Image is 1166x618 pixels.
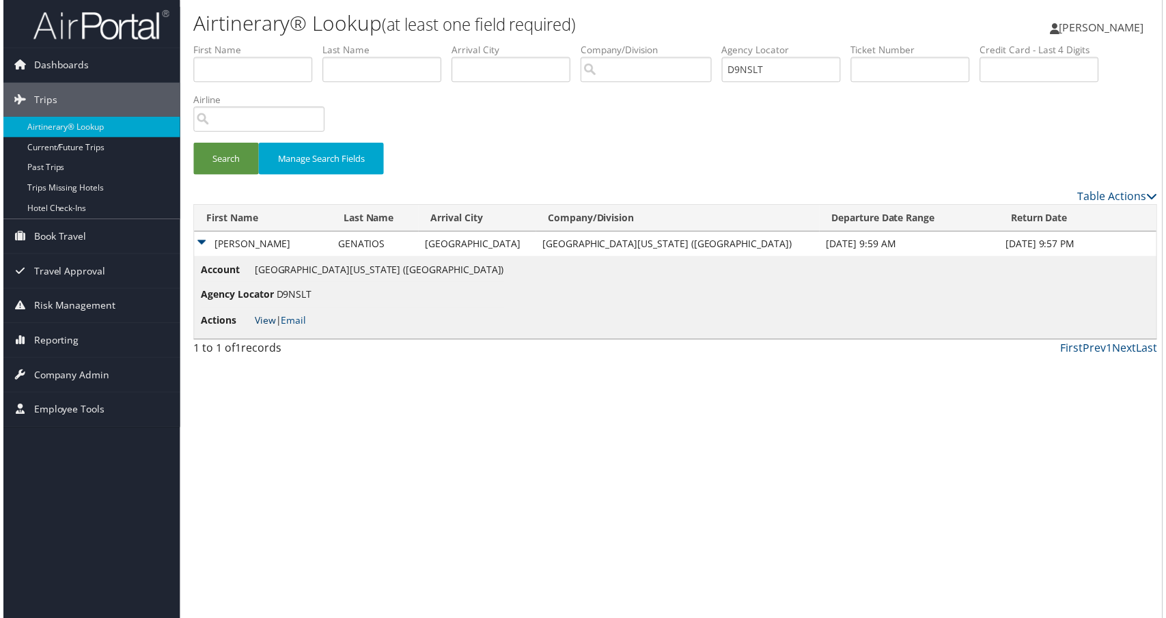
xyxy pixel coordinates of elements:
[31,83,54,117] span: Trips
[192,233,330,257] td: [PERSON_NAME]
[380,13,576,36] small: (at least one field required)
[536,233,821,257] td: [GEOGRAPHIC_DATA][US_STATE] ([GEOGRAPHIC_DATA])
[1001,206,1160,233] th: Return Date: activate to sort column ascending
[330,206,417,233] th: Last Name: activate to sort column ascending
[191,143,257,175] button: Search
[1115,342,1139,357] a: Next
[852,43,982,57] label: Ticket Number
[581,43,723,57] label: Company/Division
[1001,233,1160,257] td: [DATE] 9:57 PM
[451,43,581,57] label: Arrival City
[31,255,102,290] span: Travel Approval
[191,94,333,107] label: Airline
[1053,7,1161,48] a: [PERSON_NAME]
[821,206,1001,233] th: Departure Date Range: activate to sort column ascending
[417,233,536,257] td: [GEOGRAPHIC_DATA]
[417,206,536,233] th: Arrival City: activate to sort column ascending
[31,48,86,83] span: Dashboards
[199,289,272,304] span: Agency Locator
[982,43,1112,57] label: Credit Card - Last 4 Digits
[1064,342,1086,357] a: First
[199,315,250,330] span: Actions
[31,360,107,394] span: Company Admin
[723,43,852,57] label: Agency Locator
[1081,190,1161,205] a: Table Actions
[30,9,167,41] img: airportal-logo.png
[233,342,239,357] span: 1
[536,206,821,233] th: Company/Division
[191,9,837,38] h1: Airtinerary® Lookup
[31,221,83,255] span: Book Travel
[321,43,451,57] label: Last Name
[275,290,310,303] span: D9NSLT
[253,264,503,277] span: [GEOGRAPHIC_DATA][US_STATE] ([GEOGRAPHIC_DATA])
[253,315,274,328] a: View
[279,315,305,328] a: Email
[330,233,417,257] td: GENATIOS
[199,264,250,279] span: Account
[257,143,383,175] button: Manage Search Fields
[192,206,330,233] th: First Name: activate to sort column descending
[1062,20,1147,35] span: [PERSON_NAME]
[191,341,418,365] div: 1 to 1 of records
[31,395,102,429] span: Employee Tools
[191,43,321,57] label: First Name
[31,290,113,324] span: Risk Management
[1086,342,1109,357] a: Prev
[821,233,1001,257] td: [DATE] 9:59 AM
[253,315,305,328] span: |
[1109,342,1115,357] a: 1
[31,325,76,359] span: Reporting
[1139,342,1161,357] a: Last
